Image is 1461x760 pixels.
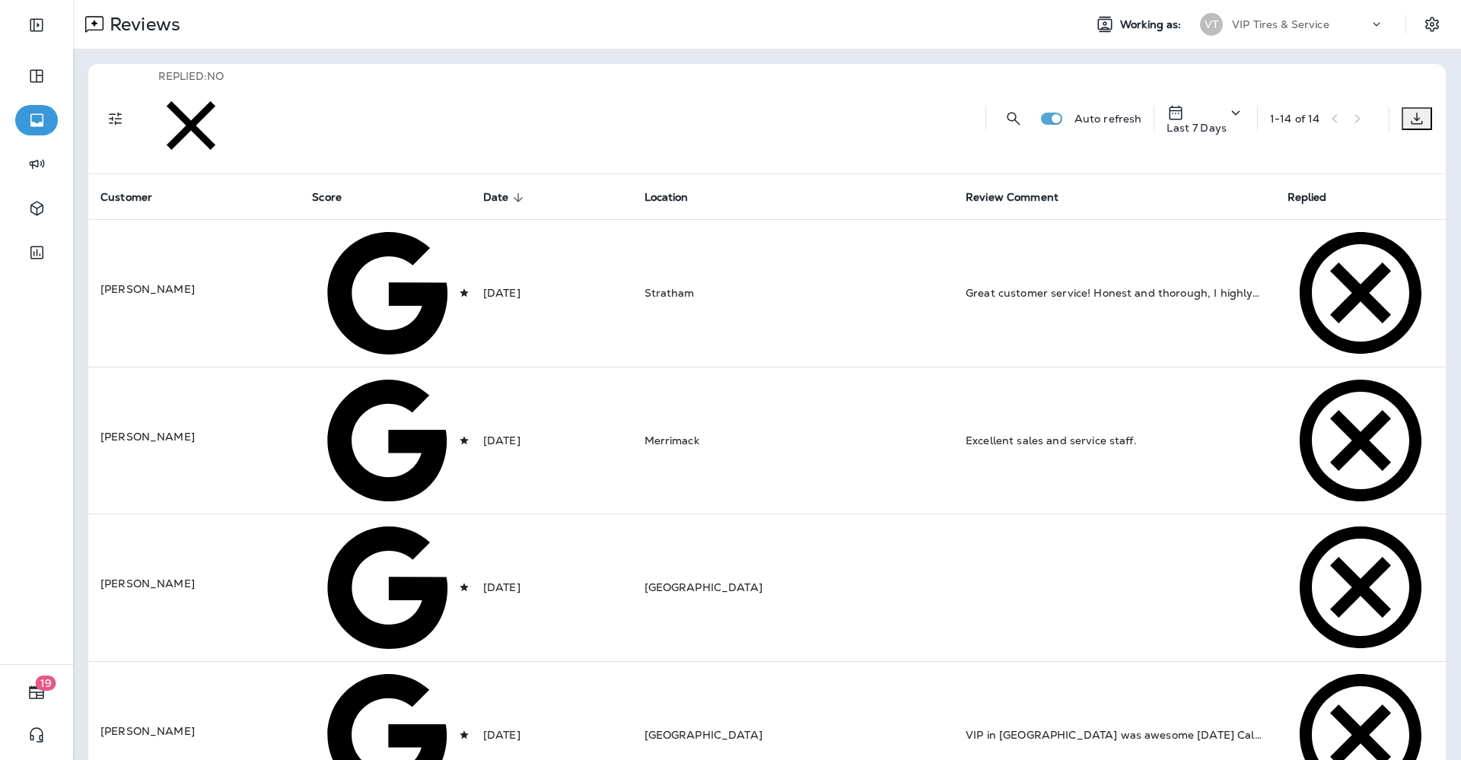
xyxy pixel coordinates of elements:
button: Export as CSV [1402,107,1432,130]
div: Excellent sales and service staff. [966,433,1263,448]
p: [PERSON_NAME] [100,723,288,739]
span: Date [483,191,509,204]
span: Review Comment [966,191,1058,204]
span: Review Comment [966,191,1078,205]
span: [GEOGRAPHIC_DATA] [645,580,762,594]
span: Working as: [1120,18,1185,31]
span: Replied [1288,191,1327,204]
button: Expand Sidebar [15,10,58,40]
button: Filters [100,103,131,134]
span: Replied [1288,191,1347,205]
span: 5 Stars [459,727,512,740]
span: Replied : No [158,69,224,83]
span: [GEOGRAPHIC_DATA] [645,728,762,742]
span: Date [483,191,529,205]
span: Customer [100,191,152,204]
span: Score [312,191,342,204]
p: Last 7 Days [1167,122,1227,134]
p: [PERSON_NAME] [100,429,288,444]
div: Replied:No [149,70,233,167]
div: VT [1200,13,1223,36]
div: VIP in Bedford was awesome today Called in at the last moment for a brake noise Shane was able to... [966,727,1263,743]
span: Score [312,191,361,205]
span: Location [645,191,689,204]
span: 5 Stars [459,285,512,299]
span: 5 Stars [459,580,512,593]
div: 1 - 14 of 14 [1270,113,1319,125]
span: Customer [100,191,172,205]
p: Reviews [103,13,180,36]
p: [PERSON_NAME] [100,281,288,297]
span: Merrimack [645,434,699,447]
td: [DATE] [471,367,632,514]
span: 5 Stars [459,432,512,446]
td: [DATE] [471,514,632,662]
p: [PERSON_NAME] [100,576,288,591]
span: Stratham [645,286,695,300]
button: Settings [1418,11,1446,38]
div: Great customer service! Honest and thorough, I highly recommend VIP! [966,285,1263,301]
button: 19 [15,677,58,708]
td: [DATE] [471,220,632,367]
button: Search Reviews [998,103,1029,134]
span: 19 [36,676,56,691]
p: Auto refresh [1074,113,1142,125]
span: Location [645,191,708,205]
p: VIP Tires & Service [1232,18,1329,30]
